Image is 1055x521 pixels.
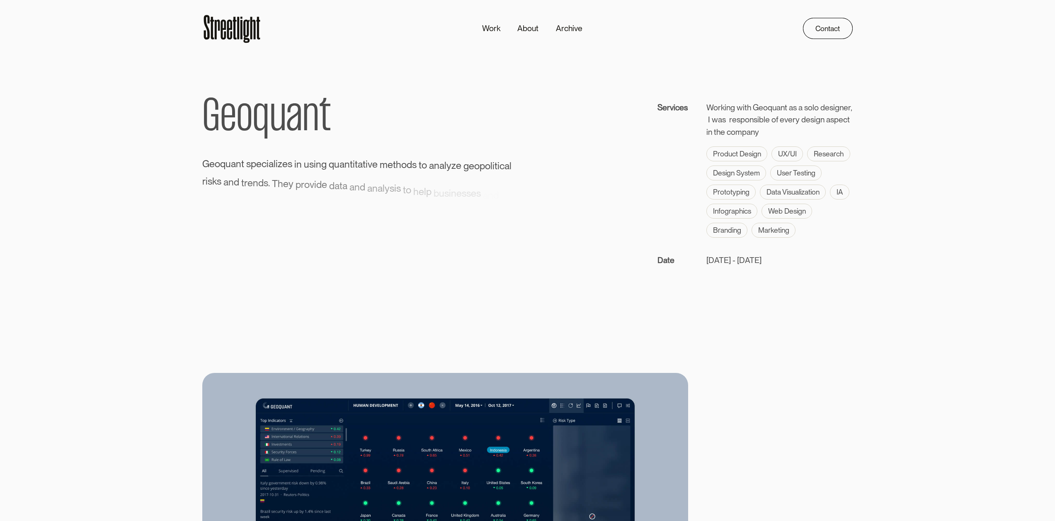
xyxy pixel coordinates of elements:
[208,174,212,188] span: s
[419,184,424,199] span: e
[236,96,252,141] span: o
[302,96,319,141] span: n
[456,186,462,200] span: e
[372,157,378,172] span: e
[451,158,456,173] span: z
[363,157,366,172] span: t
[388,157,393,172] span: e
[368,157,372,172] span: v
[296,177,301,192] span: p
[657,255,674,265] strong: Date
[252,96,269,141] span: q
[706,254,762,266] p: [DATE] - [DATE]
[269,96,286,141] span: u
[426,184,432,199] span: p
[466,186,471,200] span: s
[482,22,500,34] div: Work
[236,157,241,171] span: n
[215,157,220,171] span: o
[462,186,466,200] span: s
[500,158,504,173] span: c
[517,22,538,34] div: About
[393,157,396,172] span: t
[247,175,253,190] span: e
[396,181,401,195] span: s
[304,157,309,171] span: u
[316,157,321,171] span: n
[202,157,209,171] span: G
[286,96,302,141] span: a
[434,158,439,173] span: n
[407,157,412,172] span: d
[385,181,390,195] span: y
[217,174,221,188] span: s
[803,18,853,39] a: Contact
[321,157,327,171] span: g
[372,181,378,195] span: n
[274,157,276,171] span: l
[241,157,244,171] span: t
[429,158,434,173] span: a
[815,22,840,34] div: Contact
[314,177,316,192] span: i
[412,157,417,172] span: s
[471,186,476,200] span: e
[424,184,426,199] span: l
[319,96,331,141] span: t
[444,186,449,200] span: s
[706,223,747,238] div: Branding
[269,157,274,171] span: a
[220,157,226,171] span: q
[264,175,268,190] span: s
[406,183,411,197] span: o
[451,186,456,200] span: n
[253,175,258,190] span: n
[480,158,485,173] span: p
[657,102,688,112] strong: Services
[329,157,334,172] span: q
[509,20,547,37] a: About
[268,175,270,190] span: .
[251,157,256,171] span: p
[485,158,490,173] span: o
[288,157,292,171] span: s
[223,175,228,189] span: a
[456,158,461,173] span: e
[278,157,282,171] span: z
[344,157,350,172] span: n
[394,181,396,195] span: i
[272,176,278,191] span: T
[449,186,451,200] span: i
[706,146,767,161] div: Product Design
[366,157,368,172] span: i
[476,186,481,200] span: s
[492,158,495,173] span: i
[401,157,407,172] span: o
[262,157,267,171] span: c
[367,181,372,195] span: a
[276,157,278,171] span: i
[335,178,340,193] span: a
[310,177,314,192] span: v
[493,188,499,202] span: d
[340,157,344,172] span: a
[309,157,314,171] span: s
[490,158,492,173] span: l
[706,185,756,200] div: Prototyping
[278,176,283,191] span: h
[258,175,264,190] span: d
[283,176,289,191] span: e
[760,185,826,200] div: Data Visualization
[509,158,512,173] span: l
[752,223,795,238] div: Marketing
[378,181,383,195] span: a
[301,177,304,192] span: r
[706,204,757,219] div: Infographics
[206,174,208,188] span: i
[383,181,385,195] span: l
[244,175,247,190] span: r
[282,157,288,171] span: e
[439,186,444,200] span: u
[488,188,493,202] span: n
[296,157,302,171] span: n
